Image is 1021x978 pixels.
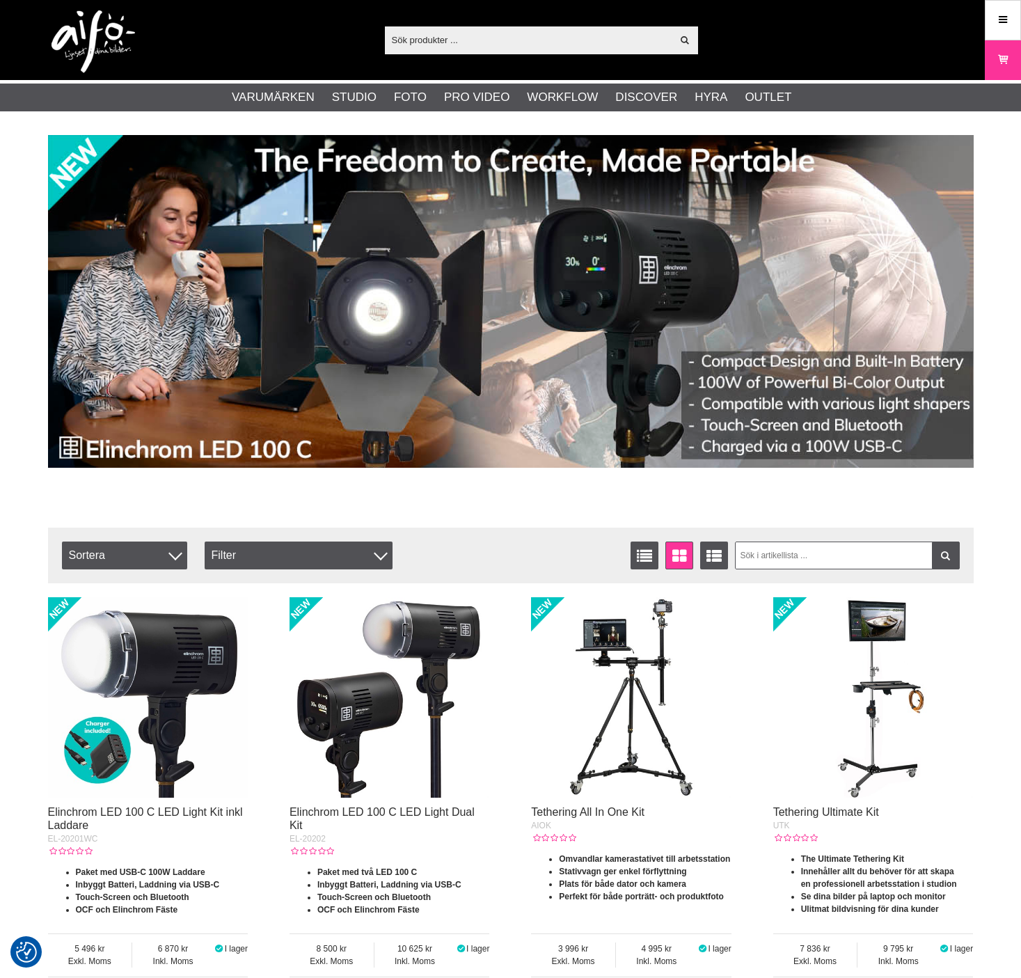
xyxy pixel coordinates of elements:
[455,944,466,954] i: I lager
[531,821,551,830] span: AIOK
[801,892,946,901] strong: Se dina bilder på laptop och monitor
[695,88,727,107] a: Hyra
[773,942,857,955] span: 7 836
[317,880,461,890] strong: Inbyggt Batteri, Laddning via USB-C
[950,944,973,954] span: I lager
[48,597,248,798] img: Elinchrom LED 100 C LED Light Kit inkl Laddare
[232,88,315,107] a: Varumärken
[559,867,686,876] strong: Stativvagn ger enkel förflyttning
[290,955,374,968] span: Exkl. Moms
[801,879,957,889] strong: en professionell arbetsstation i studion
[773,597,974,798] img: Tethering Ultimate Kit
[531,955,615,968] span: Exkl. Moms
[48,955,132,968] span: Exkl. Moms
[317,867,417,877] strong: Paket med två LED 100 C
[735,542,960,569] input: Sök i artikellista ...
[214,944,225,954] i: I lager
[16,940,37,965] button: Samtyckesinställningar
[48,845,93,858] div: Kundbetyg: 0
[76,905,178,915] strong: OCF och Elinchrom Fäste
[290,845,334,858] div: Kundbetyg: 0
[52,10,135,73] img: logo.png
[857,942,939,955] span: 9 795
[697,944,709,954] i: I lager
[132,942,214,955] span: 6 870
[615,88,677,107] a: Discover
[225,944,248,954] span: I lager
[290,597,490,798] img: Elinchrom LED 100 C LED Light Dual Kit
[527,88,598,107] a: Workflow
[48,834,98,844] span: EL-20201WC
[665,542,693,569] a: Fönstervisning
[374,955,456,968] span: Inkl. Moms
[708,944,731,954] span: I lager
[773,955,857,968] span: Exkl. Moms
[385,29,672,50] input: Sök produkter ...
[317,892,431,902] strong: Touch-Screen och Bluetooth
[857,955,939,968] span: Inkl. Moms
[76,880,220,890] strong: Inbyggt Batteri, Laddning via USB-C
[444,88,509,107] a: Pro Video
[531,832,576,844] div: Kundbetyg: 0
[48,806,243,831] a: Elinchrom LED 100 C LED Light Kit inkl Laddare
[700,542,728,569] a: Utökad listvisning
[559,879,686,889] strong: Plats för både dator och kamera
[531,597,731,798] img: Tethering All In One Kit
[531,806,644,818] a: Tethering All In One Kit
[773,832,818,844] div: Kundbetyg: 0
[290,942,374,955] span: 8 500
[394,88,427,107] a: Foto
[205,542,393,569] div: Filter
[801,867,954,876] strong: Innehåller allt du behöver för att skapa
[48,942,132,955] span: 5 496
[939,944,950,954] i: I lager
[559,892,724,901] strong: Perfekt för både porträtt- och produktfoto
[132,955,214,968] span: Inkl. Moms
[332,88,377,107] a: Studio
[531,942,615,955] span: 3 996
[62,542,187,569] span: Sortera
[48,135,974,468] img: Annons:002 banner-elin-led100c11390x.jpg
[932,542,960,569] a: Filtrera
[290,834,326,844] span: EL-20202
[745,88,791,107] a: Outlet
[559,854,730,864] strong: Omvandlar kamerastativet till arbetsstation
[616,955,697,968] span: Inkl. Moms
[466,944,489,954] span: I lager
[616,942,697,955] span: 4 995
[317,905,420,915] strong: OCF och Elinchrom Fäste
[76,892,189,902] strong: Touch-Screen och Bluetooth
[773,806,879,818] a: Tethering Ultimate Kit
[773,821,790,830] span: UTK
[801,854,904,864] strong: The Ultimate Tethering Kit
[374,942,456,955] span: 10 625
[801,904,939,914] strong: Ulitmat bildvisning för dina kunder
[631,542,658,569] a: Listvisning
[16,942,37,963] img: Revisit consent button
[290,806,475,831] a: Elinchrom LED 100 C LED Light Dual Kit
[76,867,205,877] strong: Paket med USB-C 100W Laddare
